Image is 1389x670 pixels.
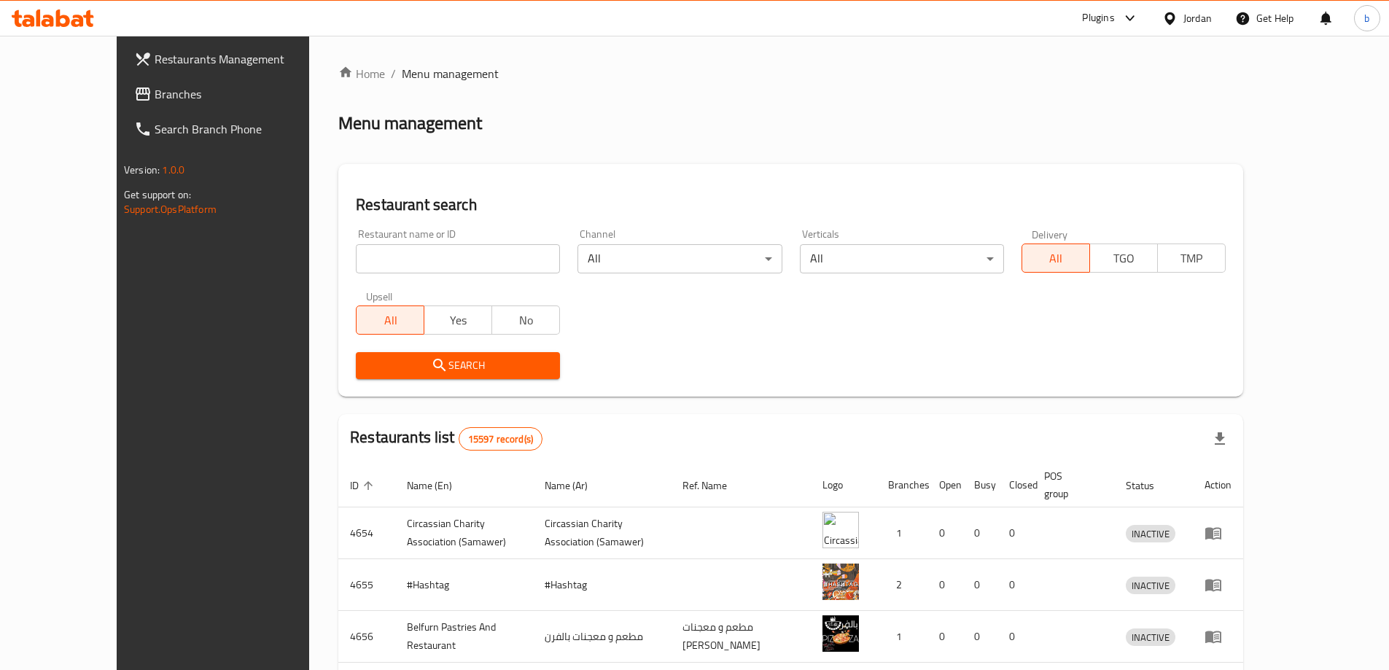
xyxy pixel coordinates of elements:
span: All [362,310,419,331]
span: POS group [1044,467,1097,502]
span: b [1364,10,1369,26]
td: ​Circassian ​Charity ​Association​ (Samawer) [395,507,533,559]
span: Status [1126,477,1173,494]
div: Menu [1205,524,1232,542]
a: Home [338,65,385,82]
td: مطعم و معجنات [PERSON_NAME] [671,611,811,663]
div: All [577,244,782,273]
img: #Hashtag [822,564,859,600]
span: INACTIVE [1126,577,1175,594]
td: #Hashtag [395,559,533,611]
span: Yes [430,310,486,331]
a: Restaurants Management [122,42,349,77]
span: INACTIVE [1126,629,1175,646]
td: 0 [997,559,1032,611]
th: Closed [997,463,1032,507]
div: INACTIVE [1126,525,1175,542]
span: Search Branch Phone [155,120,337,138]
div: Jordan [1183,10,1212,26]
span: No [498,310,554,331]
label: Delivery [1032,229,1068,239]
span: Branches [155,85,337,103]
td: 0 [962,507,997,559]
span: Restaurants Management [155,50,337,68]
div: Plugins [1082,9,1114,27]
button: All [1022,244,1090,273]
img: ​Circassian ​Charity ​Association​ (Samawer) [822,512,859,548]
td: ​Circassian ​Charity ​Association​ (Samawer) [533,507,671,559]
td: 0 [927,559,962,611]
button: Yes [424,305,492,335]
td: 0 [962,559,997,611]
img: Belfurn Pastries And Restaurant [822,615,859,652]
td: 4654 [338,507,395,559]
a: Branches [122,77,349,112]
span: 1.0.0 [162,160,184,179]
button: All [356,305,424,335]
span: INACTIVE [1126,526,1175,542]
span: Get support on: [124,185,191,204]
td: #Hashtag [533,559,671,611]
td: 2 [876,559,927,611]
input: Search for restaurant name or ID.. [356,244,560,273]
span: TGO [1096,248,1152,269]
td: 4656 [338,611,395,663]
nav: breadcrumb [338,65,1243,82]
div: Menu [1205,576,1232,593]
td: 4655 [338,559,395,611]
li: / [391,65,396,82]
span: All [1028,248,1084,269]
th: Branches [876,463,927,507]
a: Support.OpsPlatform [124,200,217,219]
div: Menu [1205,628,1232,645]
button: TMP [1157,244,1226,273]
label: Upsell [366,291,393,301]
h2: Restaurants list [350,426,542,451]
h2: Restaurant search [356,194,1226,216]
a: Search Branch Phone [122,112,349,147]
td: مطعم و معجنات بالفرن [533,611,671,663]
span: Version: [124,160,160,179]
span: Name (En) [407,477,471,494]
span: Menu management [402,65,499,82]
td: 1 [876,507,927,559]
th: Open [927,463,962,507]
div: Export file [1202,421,1237,456]
span: Name (Ar) [545,477,607,494]
span: 15597 record(s) [459,432,542,446]
span: ID [350,477,378,494]
div: All [800,244,1004,273]
td: 1 [876,611,927,663]
div: Total records count [459,427,542,451]
td: 0 [962,611,997,663]
span: Search [367,357,548,375]
td: 0 [927,611,962,663]
td: 0 [997,611,1032,663]
td: 0 [927,507,962,559]
td: Belfurn Pastries And Restaurant [395,611,533,663]
span: TMP [1164,248,1220,269]
button: TGO [1089,244,1158,273]
td: 0 [997,507,1032,559]
th: Busy [962,463,997,507]
h2: Menu management [338,112,482,135]
button: No [491,305,560,335]
span: Ref. Name [682,477,746,494]
th: Logo [811,463,876,507]
button: Search [356,352,560,379]
th: Action [1193,463,1243,507]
